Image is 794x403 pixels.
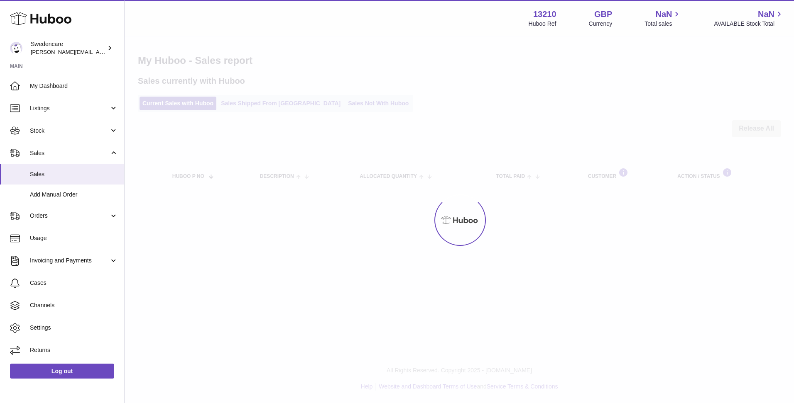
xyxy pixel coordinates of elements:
[30,279,118,287] span: Cases
[529,20,556,28] div: Huboo Ref
[30,127,109,135] span: Stock
[31,40,105,56] div: Swedencare
[758,9,774,20] span: NaN
[30,82,118,90] span: My Dashboard
[594,9,612,20] strong: GBP
[30,346,118,354] span: Returns
[30,234,118,242] span: Usage
[30,149,109,157] span: Sales
[31,49,211,55] span: [PERSON_NAME][EMAIL_ADDRESS][PERSON_NAME][DOMAIN_NAME]
[30,324,118,332] span: Settings
[655,9,672,20] span: NaN
[589,20,613,28] div: Currency
[10,364,114,379] a: Log out
[714,9,784,28] a: NaN AVAILABLE Stock Total
[30,191,118,199] span: Add Manual Order
[30,170,118,178] span: Sales
[533,9,556,20] strong: 13210
[645,9,681,28] a: NaN Total sales
[30,104,109,112] span: Listings
[10,42,22,54] img: daniel.corbridge@swedencare.co.uk
[30,257,109,265] span: Invoicing and Payments
[714,20,784,28] span: AVAILABLE Stock Total
[30,301,118,309] span: Channels
[645,20,681,28] span: Total sales
[30,212,109,220] span: Orders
